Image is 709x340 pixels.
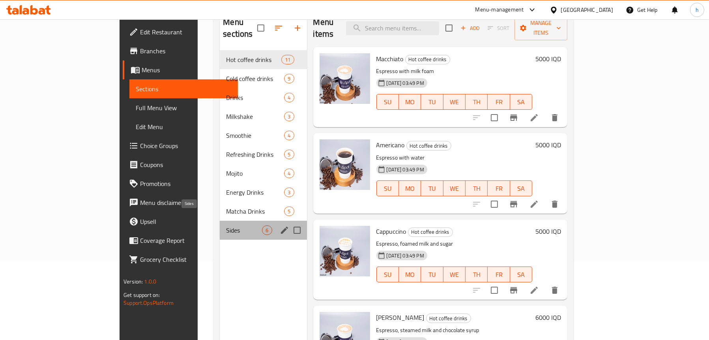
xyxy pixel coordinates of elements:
[284,112,294,121] div: items
[376,66,533,76] p: Espresso with milk foam
[262,227,271,234] span: 6
[424,183,440,194] span: TU
[123,60,238,79] a: Menus
[491,96,507,108] span: FR
[421,267,443,282] button: TU
[262,225,272,235] div: items
[510,94,532,110] button: SA
[535,312,561,323] h6: 6000 IQD
[136,103,232,113] span: Full Menu View
[457,22,483,34] span: Add item
[380,96,396,108] span: SU
[220,88,307,107] div: Drinks4
[529,199,539,209] a: Edit menu item
[376,139,405,151] span: Americano
[443,180,466,196] button: WE
[545,108,564,127] button: delete
[491,183,507,194] span: FR
[443,267,466,282] button: WE
[123,231,238,250] a: Coverage Report
[376,53,404,65] span: Macchiato
[475,5,524,15] div: Menu-management
[504,195,523,214] button: Branch-specific-item
[226,55,281,64] span: Hot coffee drinks
[529,113,539,122] a: Edit menu item
[140,160,232,169] span: Coupons
[488,180,510,196] button: FR
[220,50,307,69] div: Hot coffee drinks11
[427,314,471,323] span: Hot coffee drinks
[504,108,523,127] button: Branch-specific-item
[284,113,294,120] span: 3
[284,74,294,83] div: items
[284,189,294,196] span: 3
[284,169,294,178] div: items
[376,180,399,196] button: SU
[383,252,427,259] span: [DATE] 03:49 PM
[483,22,514,34] span: Select section first
[220,126,307,145] div: Smoothie4
[226,74,284,83] span: Cold coffee drinks
[284,208,294,215] span: 5
[129,117,238,136] a: Edit Menu
[376,267,399,282] button: SU
[469,96,485,108] span: TH
[447,183,462,194] span: WE
[123,174,238,193] a: Promotions
[140,179,232,188] span: Promotions
[380,269,396,280] span: SU
[405,55,450,64] div: Hot coffee drinks
[466,267,488,282] button: TH
[253,20,269,36] span: Select all sections
[288,19,307,38] button: Add section
[320,53,370,104] img: Macchiato
[220,221,307,240] div: Sides6edit
[129,98,238,117] a: Full Menu View
[696,6,699,14] span: h
[443,94,466,110] button: WE
[535,139,561,150] h6: 5000 IQD
[486,282,503,299] span: Select to update
[226,225,262,235] span: Sides
[466,94,488,110] button: TH
[226,188,284,197] span: Energy Drinks
[284,207,294,216] div: items
[376,325,533,335] p: Espresso, steamed milk and chocolate syrup
[136,84,232,94] span: Sections
[223,16,257,40] h2: Menu sections
[491,269,507,280] span: FR
[129,79,238,98] a: Sections
[284,94,294,101] span: 4
[284,93,294,102] div: items
[346,21,439,35] input: search
[140,255,232,264] span: Grocery Checklist
[424,96,440,108] span: TU
[226,131,284,140] span: Smoothie
[140,198,232,207] span: Menu disclaimer
[426,314,471,323] div: Hot coffee drinks
[469,183,485,194] span: TH
[488,94,510,110] button: FR
[226,93,284,102] span: Drinks
[123,212,238,231] a: Upsell
[284,75,294,83] span: 9
[123,193,238,212] a: Menu disclaimer
[486,109,503,126] span: Select to update
[447,96,462,108] span: WE
[529,286,539,295] a: Edit menu item
[376,94,399,110] button: SU
[510,267,532,282] button: SA
[226,112,284,121] span: Milkshake
[220,202,307,221] div: Matcha Drinks5
[376,312,425,323] span: [PERSON_NAME]
[123,276,143,287] span: Version:
[220,107,307,126] div: Milkshake3
[284,131,294,140] div: items
[535,53,561,64] h6: 5000 IQD
[514,16,567,40] button: Manage items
